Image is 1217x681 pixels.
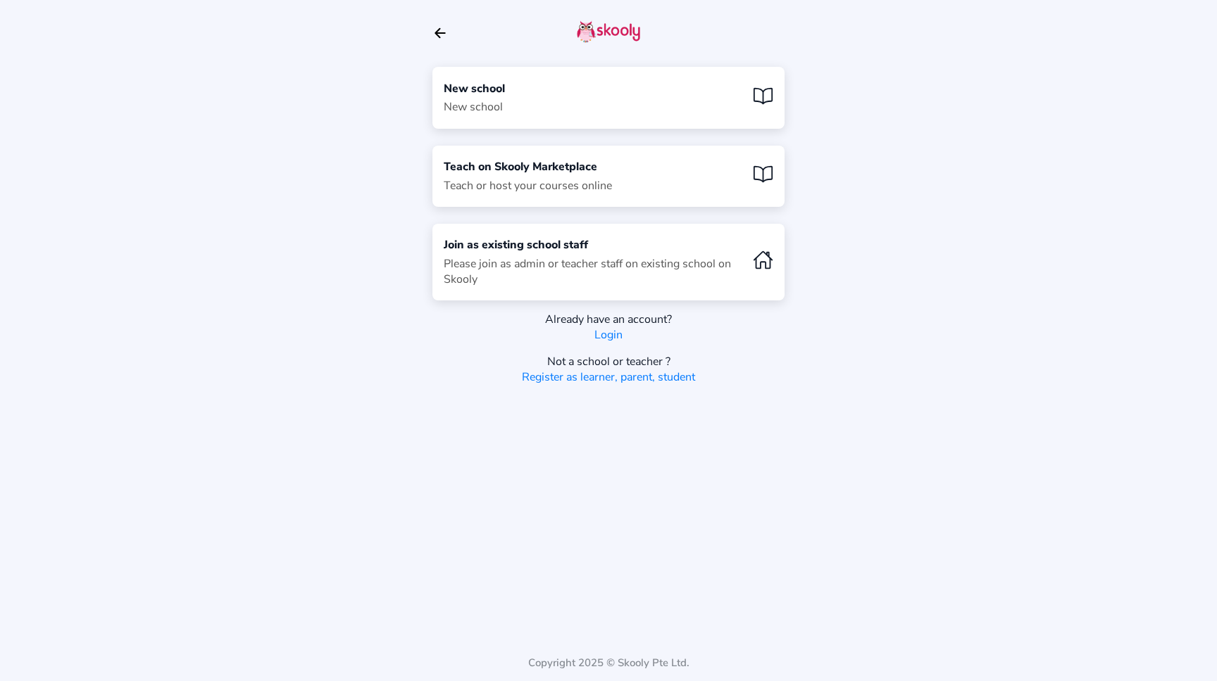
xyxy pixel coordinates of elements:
[444,81,505,96] div: New school
[444,99,505,115] div: New school
[432,25,448,41] button: arrow back outline
[522,369,695,385] a: Register as learner, parent, student
[432,312,785,327] div: Already have an account?
[444,178,612,193] div: Teach or host your courses online
[444,237,742,253] div: Join as existing school staff
[432,354,785,369] div: Not a school or teacher ?
[444,159,612,174] div: Teach on Skooly Marketplace
[753,164,773,184] ion-icon: book outline
[444,256,742,287] div: Please join as admin or teacher staff on existing school on Skooly
[753,250,773,270] ion-icon: home outline
[577,20,640,43] img: skooly-logo.png
[753,86,773,106] ion-icon: book outline
[594,327,623,343] a: Login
